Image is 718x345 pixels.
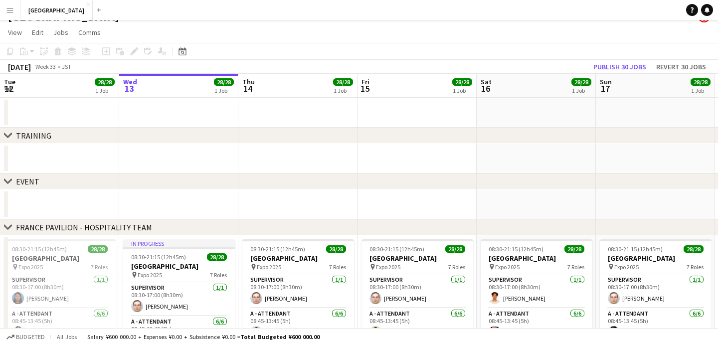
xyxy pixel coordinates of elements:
a: View [4,26,26,39]
div: 1 Job [691,87,710,94]
span: 28/28 [207,253,227,261]
span: Sun [600,77,612,86]
span: Thu [242,77,255,86]
span: All jobs [55,333,79,341]
span: Tue [4,77,15,86]
div: JST [62,63,71,70]
div: 1 Job [334,87,353,94]
span: 08:30-21:15 (12h45m) [12,245,67,253]
div: TRAINING [16,131,51,141]
div: FRANCE PAVILION - HOSPITALITY TEAM [16,222,152,232]
app-card-role: SUPERVISOR1/108:30-17:00 (8h30m)[PERSON_NAME] [481,274,592,308]
button: [GEOGRAPHIC_DATA] [20,0,93,20]
span: Expo 2025 [376,263,400,271]
h3: [GEOGRAPHIC_DATA] [123,262,235,271]
span: 7 Roles [567,263,584,271]
a: Comms [74,26,105,39]
span: 28/28 [88,245,108,253]
h3: [GEOGRAPHIC_DATA] [361,254,473,263]
span: Sat [481,77,492,86]
span: 7 Roles [448,263,465,271]
span: Expo 2025 [614,263,639,271]
span: Fri [361,77,369,86]
span: 08:30-21:15 (12h45m) [608,245,663,253]
span: View [8,28,22,37]
h3: [GEOGRAPHIC_DATA] [600,254,712,263]
app-card-role: SUPERVISOR1/108:30-17:00 (8h30m)[PERSON_NAME] [4,274,116,308]
span: 17 [598,83,612,94]
span: Total Budgeted ¥600 000.00 [240,333,320,341]
span: Expo 2025 [495,263,520,271]
span: 28/28 [684,245,704,253]
span: 28/28 [333,78,353,86]
span: 7 Roles [687,263,704,271]
button: Revert 30 jobs [652,60,710,73]
span: 28/28 [95,78,115,86]
span: 16 [479,83,492,94]
div: EVENT [16,176,39,186]
h3: [GEOGRAPHIC_DATA] [481,254,592,263]
div: Salary ¥600 000.00 + Expenses ¥0.00 + Subsistence ¥0.00 = [87,333,320,341]
h3: [GEOGRAPHIC_DATA] [242,254,354,263]
div: In progress [123,239,235,247]
span: 28/28 [691,78,711,86]
span: 28/28 [326,245,346,253]
span: 7 Roles [329,263,346,271]
app-card-role: SUPERVISOR1/108:30-17:00 (8h30m)[PERSON_NAME] [600,274,712,308]
span: 08:30-21:15 (12h45m) [131,253,186,261]
span: 14 [241,83,255,94]
span: 7 Roles [91,263,108,271]
span: Wed [123,77,137,86]
span: 28/28 [564,245,584,253]
app-card-role: SUPERVISOR1/108:30-17:00 (8h30m)[PERSON_NAME] [123,282,235,316]
span: 28/28 [445,245,465,253]
span: Expo 2025 [257,263,281,271]
div: 1 Job [572,87,591,94]
span: 13 [122,83,137,94]
a: Edit [28,26,47,39]
span: 7 Roles [210,271,227,279]
button: Budgeted [5,332,46,343]
span: Budgeted [16,334,45,341]
button: Publish 30 jobs [589,60,650,73]
span: 08:30-21:15 (12h45m) [250,245,305,253]
span: 08:30-21:15 (12h45m) [369,245,424,253]
span: 28/28 [452,78,472,86]
span: Expo 2025 [138,271,162,279]
span: Expo 2025 [18,263,43,271]
span: 28/28 [571,78,591,86]
div: 1 Job [453,87,472,94]
span: Jobs [53,28,68,37]
div: 1 Job [214,87,233,94]
span: 12 [2,83,15,94]
h3: [GEOGRAPHIC_DATA] [4,254,116,263]
span: 28/28 [214,78,234,86]
div: 1 Job [95,87,114,94]
span: 08:30-21:15 (12h45m) [489,245,543,253]
app-card-role: SUPERVISOR1/108:30-17:00 (8h30m)[PERSON_NAME] [361,274,473,308]
span: Comms [78,28,101,37]
span: Edit [32,28,43,37]
span: Week 33 [33,63,58,70]
div: [DATE] [8,62,31,72]
a: Jobs [49,26,72,39]
span: 15 [360,83,369,94]
app-card-role: SUPERVISOR1/108:30-17:00 (8h30m)[PERSON_NAME] [242,274,354,308]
